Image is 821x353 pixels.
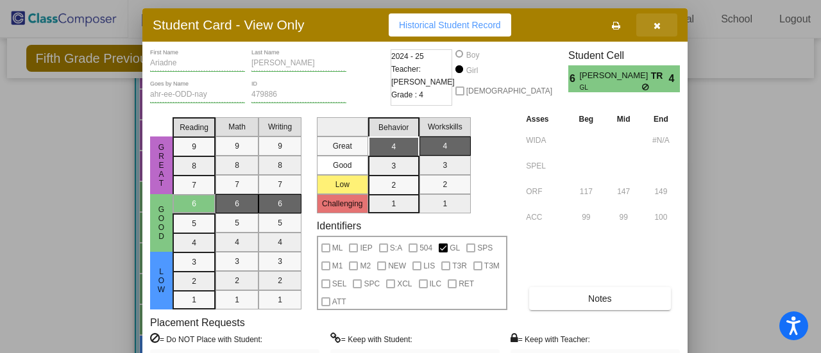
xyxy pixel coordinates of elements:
div: Boy [466,49,480,61]
span: T3M [484,258,500,274]
span: Notes [588,293,612,304]
input: assessment [526,156,564,176]
h3: Student Cell [568,49,680,62]
span: Good [156,205,167,241]
th: Mid [605,112,642,126]
label: Identifiers [317,220,361,232]
input: assessment [526,208,564,227]
input: Enter ID [251,90,346,99]
th: Asses [523,112,567,126]
span: ILC [430,276,442,291]
label: = Keep with Student: [330,332,412,345]
span: 504 [419,240,432,256]
span: IEP [360,240,372,256]
button: Notes [529,287,670,310]
span: SPS [477,240,493,256]
span: [DEMOGRAPHIC_DATA] [466,83,552,99]
span: ML [332,240,343,256]
span: 2024 - 25 [391,50,424,63]
label: = Do NOT Place with Student: [150,332,262,345]
label: Placement Requests [150,316,245,329]
input: assessment [526,182,564,201]
span: Great [156,143,167,188]
span: LIS [423,258,435,274]
input: goes by name [150,90,245,99]
span: TR [651,69,669,83]
span: Grade : 4 [391,88,423,101]
span: M2 [360,258,371,274]
span: [PERSON_NAME] [579,69,650,83]
h3: Student Card - View Only [153,17,305,33]
span: ATT [332,294,346,309]
span: SEL [332,276,347,291]
span: GL [579,83,641,92]
input: assessment [526,131,564,150]
div: Girl [466,65,478,76]
span: S:A [390,240,402,256]
span: RET [459,276,474,291]
span: Low [156,267,167,294]
span: Teacher: [PERSON_NAME] [391,63,455,88]
th: Beg [567,112,605,126]
span: 6 [568,71,579,86]
span: GL [450,240,460,256]
span: NEW [388,258,406,274]
span: SPC [364,276,380,291]
span: M1 [332,258,343,274]
button: Historical Student Record [389,13,511,37]
span: 4 [669,71,680,86]
th: End [642,112,680,126]
span: XCL [397,276,412,291]
label: = Keep with Teacher: [511,332,590,345]
span: Historical Student Record [399,20,501,30]
span: T3R [452,258,467,274]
